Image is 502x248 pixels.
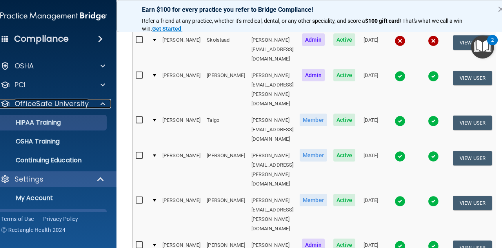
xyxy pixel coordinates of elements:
[248,32,297,67] td: [PERSON_NAME][EMAIL_ADDRESS][DOMAIN_NAME]
[159,147,204,192] td: [PERSON_NAME]
[428,196,439,207] img: tick.e7d51cea.svg
[333,69,356,81] span: Active
[142,18,464,32] span: ! That's what we call a win-win.
[453,196,492,210] button: View User
[471,35,494,59] button: Open Resource Center, 2 new notifications
[14,33,69,44] h4: Compliance
[365,18,400,24] strong: $100 gift card
[395,116,406,127] img: tick.e7d51cea.svg
[333,149,356,162] span: Active
[142,6,468,13] p: Earn $100 for every practice you refer to Bridge Compliance!
[248,67,297,112] td: [PERSON_NAME][EMAIL_ADDRESS][PERSON_NAME][DOMAIN_NAME]
[453,116,492,130] button: View User
[395,151,406,162] img: tick.e7d51cea.svg
[152,26,181,32] strong: Get Started
[248,192,297,237] td: [PERSON_NAME][EMAIL_ADDRESS][PERSON_NAME][DOMAIN_NAME]
[333,33,356,46] span: Active
[453,71,492,85] button: View User
[204,32,248,67] td: Skolstaad
[15,175,44,184] p: Settings
[204,192,248,237] td: [PERSON_NAME]
[453,151,492,165] button: View User
[428,71,439,82] img: tick.e7d51cea.svg
[302,69,325,81] span: Admin
[1,215,34,223] a: Terms of Use
[248,112,297,147] td: [PERSON_NAME][EMAIL_ADDRESS][DOMAIN_NAME]
[395,71,406,82] img: tick.e7d51cea.svg
[204,147,248,192] td: [PERSON_NAME]
[333,114,356,126] span: Active
[300,149,327,162] span: Member
[152,26,182,32] a: Get Started
[428,35,439,46] img: cross.ca9f0e7f.svg
[1,226,65,234] span: Ⓒ Rectangle Health 2024
[204,67,248,112] td: [PERSON_NAME]
[453,35,492,50] button: View User
[333,194,356,206] span: Active
[358,32,383,67] td: [DATE]
[300,114,327,126] span: Member
[0,80,105,90] a: PCI
[302,33,325,46] span: Admin
[159,67,204,112] td: [PERSON_NAME]
[142,18,365,24] span: Refer a friend at any practice, whether it's medical, dental, or any other speciality, and score a
[204,112,248,147] td: Talgo
[395,196,406,207] img: tick.e7d51cea.svg
[428,116,439,127] img: tick.e7d51cea.svg
[358,112,383,147] td: [DATE]
[0,175,105,184] a: Settings
[159,112,204,147] td: [PERSON_NAME]
[159,192,204,237] td: [PERSON_NAME]
[358,192,383,237] td: [DATE]
[15,80,25,90] p: PCI
[0,8,107,24] img: PMB logo
[0,61,105,71] a: OSHA
[300,194,327,206] span: Member
[491,40,494,50] div: 2
[15,61,34,71] p: OSHA
[159,32,204,67] td: [PERSON_NAME]
[358,67,383,112] td: [DATE]
[15,99,89,108] p: OfficeSafe University
[248,147,297,192] td: [PERSON_NAME][EMAIL_ADDRESS][PERSON_NAME][DOMAIN_NAME]
[0,99,105,108] a: OfficeSafe University
[358,147,383,192] td: [DATE]
[428,151,439,162] img: tick.e7d51cea.svg
[43,215,78,223] a: Privacy Policy
[395,35,406,46] img: cross.ca9f0e7f.svg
